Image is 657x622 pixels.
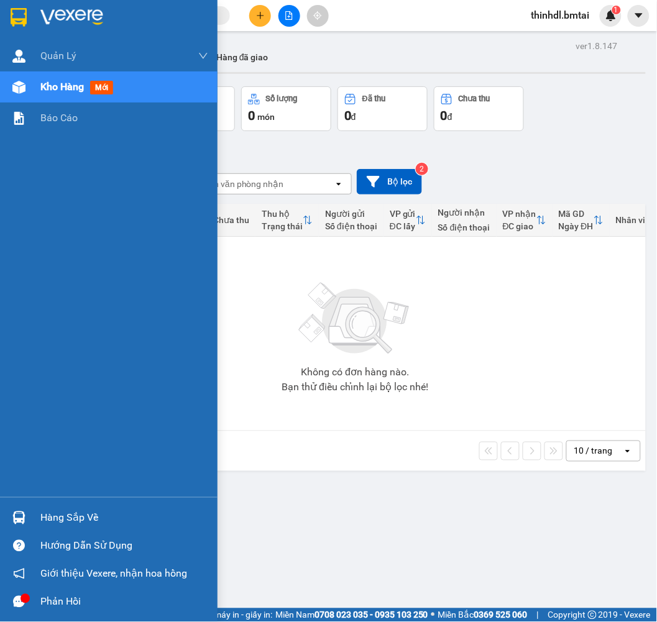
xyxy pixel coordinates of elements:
[537,608,539,622] span: |
[503,221,536,231] div: ĐC giao
[334,179,344,189] svg: open
[503,209,536,219] div: VP nhận
[459,94,490,103] div: Chưa thu
[11,8,27,27] img: logo-vxr
[198,178,284,190] div: Chọn văn phòng nhận
[614,6,618,14] span: 1
[438,208,490,217] div: Người nhận
[301,367,409,377] div: Không có đơn hàng nào.
[438,222,490,232] div: Số điện thoại
[12,511,25,524] img: warehouse-icon
[12,50,25,63] img: warehouse-icon
[390,209,416,219] div: VP gửi
[448,112,453,122] span: đ
[616,215,656,225] div: Nhân viên
[249,5,271,27] button: plus
[431,613,435,618] span: ⚪️
[384,204,432,237] th: Toggle SortBy
[633,10,645,21] span: caret-down
[351,112,356,122] span: đ
[40,537,208,556] div: Hướng dẫn sử dụng
[438,608,528,622] span: Miền Bắc
[262,221,303,231] div: Trạng thái
[12,81,25,94] img: warehouse-icon
[13,540,25,552] span: question-circle
[612,6,621,14] sup: 1
[257,112,275,122] span: món
[576,39,618,53] div: ver 1.8.147
[497,204,553,237] th: Toggle SortBy
[362,94,385,103] div: Đã thu
[344,108,351,123] span: 0
[605,10,617,21] img: icon-new-feature
[325,209,377,219] div: Người gửi
[262,209,303,219] div: Thu hộ
[248,108,255,123] span: 0
[559,221,594,231] div: Ngày ĐH
[628,5,650,27] button: caret-down
[256,11,265,20] span: plus
[255,204,319,237] th: Toggle SortBy
[40,566,187,582] span: Giới thiệu Vexere, nhận hoa hồng
[13,596,25,608] span: message
[40,48,76,63] span: Quản Lý
[275,608,428,622] span: Miền Nam
[623,446,633,456] svg: open
[521,7,600,23] span: thinhdl.bmtai
[325,221,377,231] div: Số điện thoại
[357,169,422,194] button: Bộ lọc
[40,593,208,611] div: Phản hồi
[441,108,448,123] span: 0
[198,51,208,61] span: down
[213,215,249,225] div: Chưa thu
[285,11,293,20] span: file-add
[206,42,278,72] button: Hàng đã giao
[474,610,528,620] strong: 0369 525 060
[390,221,416,231] div: ĐC lấy
[278,5,300,27] button: file-add
[574,445,613,457] div: 10 / trang
[13,568,25,580] span: notification
[434,86,524,131] button: Chưa thu0đ
[175,608,272,622] span: Cung cấp máy in - giấy in:
[553,204,610,237] th: Toggle SortBy
[293,275,417,362] img: svg+xml;base64,PHN2ZyBjbGFzcz0ibGlzdC1wbHVnX19zdmciIHhtbG5zPSJodHRwOi8vd3d3LnczLm9yZy8yMDAwL3N2Zy...
[90,81,113,94] span: mới
[40,81,84,93] span: Kho hàng
[338,86,428,131] button: Đã thu0đ
[307,5,329,27] button: aim
[12,112,25,125] img: solution-icon
[588,611,597,620] span: copyright
[313,11,322,20] span: aim
[315,610,428,620] strong: 0708 023 035 - 0935 103 250
[416,163,428,175] sup: 2
[266,94,298,103] div: Số lượng
[282,382,428,392] div: Bạn thử điều chỉnh lại bộ lọc nhé!
[559,209,594,219] div: Mã GD
[241,86,331,131] button: Số lượng0món
[40,110,78,126] span: Báo cáo
[40,509,208,528] div: Hàng sắp về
